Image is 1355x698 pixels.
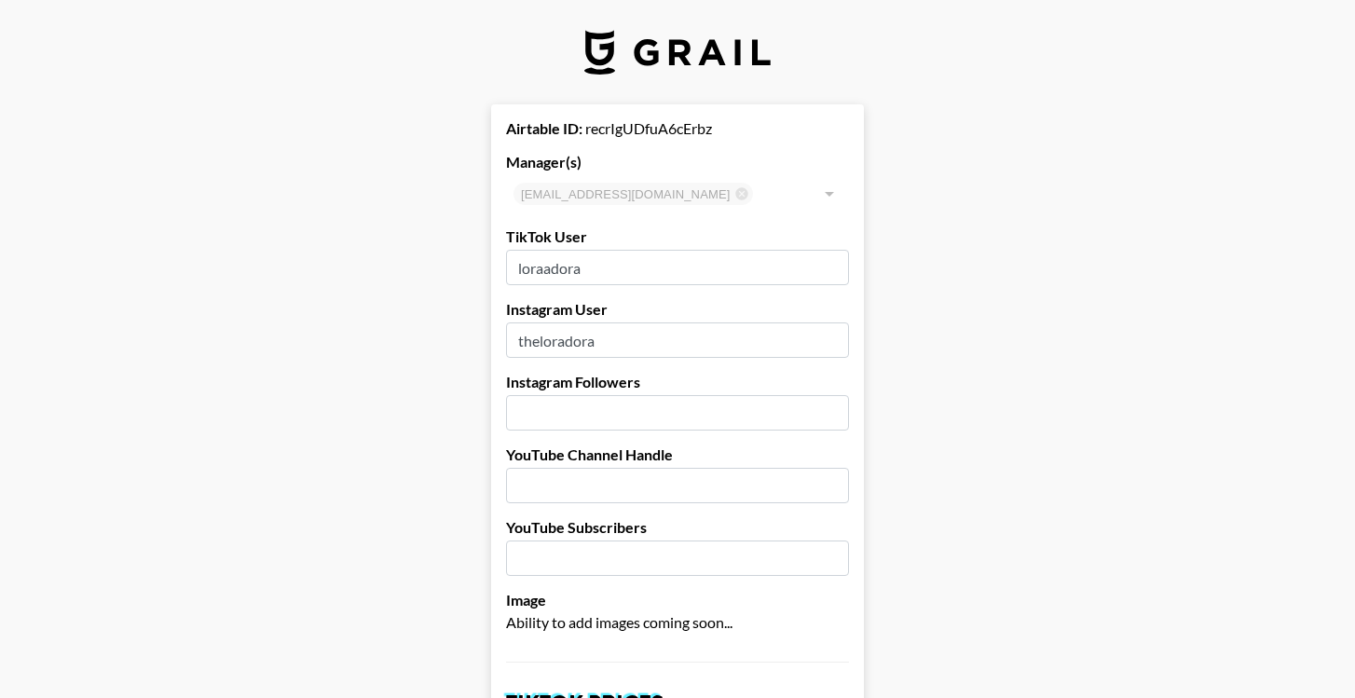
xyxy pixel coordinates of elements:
[506,119,582,137] strong: Airtable ID:
[506,445,849,464] label: YouTube Channel Handle
[506,227,849,246] label: TikTok User
[506,613,732,631] span: Ability to add images coming soon...
[506,373,849,391] label: Instagram Followers
[506,518,849,537] label: YouTube Subscribers
[506,119,849,138] div: recrIgUDfuA6cErbz
[506,591,849,609] label: Image
[506,300,849,319] label: Instagram User
[506,153,849,171] label: Manager(s)
[584,30,771,75] img: Grail Talent Logo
